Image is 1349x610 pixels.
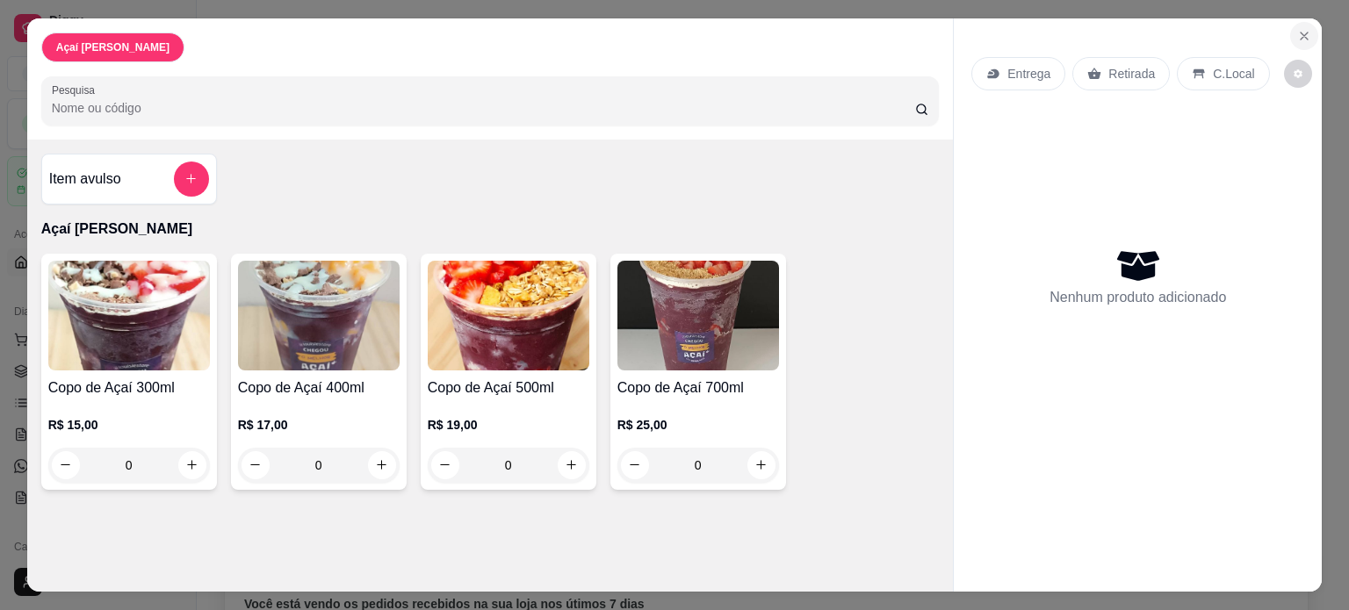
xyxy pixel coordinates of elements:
[617,377,779,398] h4: Copo de Açaí 700ml
[1290,22,1318,50] button: Close
[41,219,940,240] p: Açaí [PERSON_NAME]
[48,377,210,398] h4: Copo de Açaí 300ml
[1050,287,1226,308] p: Nenhum produto adicionado
[428,416,589,434] p: R$ 19,00
[56,40,170,54] p: Açaí [PERSON_NAME]
[1284,60,1312,88] button: decrease-product-quantity
[1213,65,1254,83] p: C.Local
[52,99,915,117] input: Pesquisa
[617,261,779,370] img: product-image
[428,261,589,370] img: product-image
[617,416,779,434] p: R$ 25,00
[48,416,210,434] p: R$ 15,00
[238,416,400,434] p: R$ 17,00
[1108,65,1155,83] p: Retirada
[48,261,210,370] img: product-image
[49,169,121,190] h4: Item avulso
[428,377,589,398] h4: Copo de Açaí 500ml
[1007,65,1050,83] p: Entrega
[238,377,400,398] h4: Copo de Açaí 400ml
[52,83,101,97] label: Pesquisa
[174,161,209,197] button: add-separate-item
[238,261,400,370] img: product-image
